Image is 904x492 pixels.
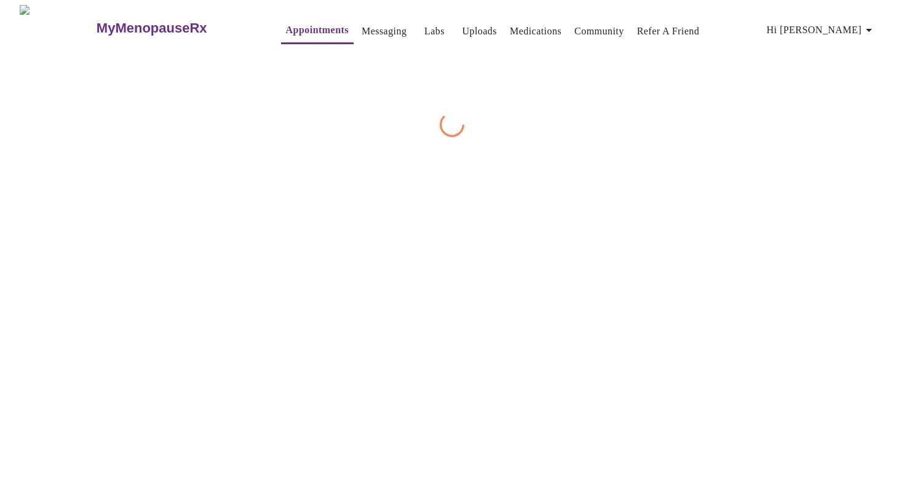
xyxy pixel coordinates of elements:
button: Messaging [357,19,411,44]
a: MyMenopauseRx [95,7,256,50]
h3: MyMenopauseRx [97,20,207,36]
a: Messaging [362,23,406,40]
span: Hi [PERSON_NAME] [767,21,876,39]
button: Community [569,19,629,44]
a: Uploads [462,23,497,40]
a: Appointments [286,21,349,39]
img: MyMenopauseRx Logo [20,5,95,51]
a: Medications [510,23,561,40]
button: Uploads [457,19,502,44]
button: Hi [PERSON_NAME] [762,18,881,42]
a: Community [574,23,624,40]
a: Labs [424,23,445,40]
button: Refer a Friend [632,19,705,44]
button: Medications [505,19,566,44]
button: Labs [414,19,454,44]
button: Appointments [281,18,354,44]
a: Refer a Friend [637,23,700,40]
